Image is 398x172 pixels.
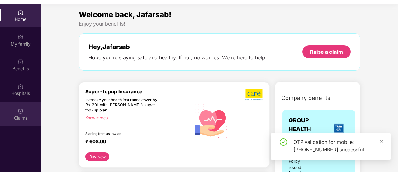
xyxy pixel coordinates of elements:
[280,138,287,146] span: check-circle
[17,108,24,114] img: svg+xml;base64,PHN2ZyBpZD0iQ2xhaW0iIHhtbG5zPSJodHRwOi8vd3d3LnczLm9yZy8yMDAwL3N2ZyIgd2lkdGg9IjIwIi...
[85,97,162,113] div: Increase your health insurance cover by Rs. 20L with [PERSON_NAME]’s super top-up plan.
[281,94,330,102] span: Company benefits
[289,116,328,143] span: GROUP HEALTH INSURANCE
[85,132,163,136] div: Starting from as low as
[85,115,185,120] div: Know more
[85,152,109,161] button: Buy Now
[379,140,384,144] span: close
[330,121,347,138] img: insurerLogo
[79,21,360,27] div: Enjoy your benefits!
[17,83,24,90] img: svg+xml;base64,PHN2ZyBpZD0iSG9zcGl0YWxzIiB4bWxucz0iaHR0cDovL3d3dy53My5vcmcvMjAwMC9zdmciIHdpZHRoPS...
[106,116,109,120] span: right
[79,10,172,19] span: Welcome back, Jafarsab!
[310,48,343,55] div: Raise a claim
[17,59,24,65] img: svg+xml;base64,PHN2ZyBpZD0iQmVuZWZpdHMiIHhtbG5zPSJodHRwOi8vd3d3LnczLm9yZy8yMDAwL3N2ZyIgd2lkdGg9Ij...
[85,89,189,95] div: Super-topup Insurance
[245,89,263,101] img: b5dec4f62d2307b9de63beb79f102df3.png
[88,43,267,51] div: Hey, Jafarsab
[17,34,24,40] img: svg+xml;base64,PHN2ZyB3aWR0aD0iMjAiIGhlaWdodD0iMjAiIHZpZXdCb3g9IjAgMCAyMCAyMCIgZmlsbD0ibm9uZSIgeG...
[293,138,383,153] div: OTP validation for mobile: [PHONE_NUMBER] successful
[85,139,183,146] div: ₹ 608.00
[189,98,234,143] img: svg+xml;base64,PHN2ZyB4bWxucz0iaHR0cDovL3d3dy53My5vcmcvMjAwMC9zdmciIHhtbG5zOnhsaW5rPSJodHRwOi8vd3...
[88,54,267,61] div: Hope you’re staying safe and healthy. If not, no worries. We’re here to help.
[17,9,24,16] img: svg+xml;base64,PHN2ZyBpZD0iSG9tZSIgeG1sbnM9Imh0dHA6Ly93d3cudzMub3JnLzIwMDAvc3ZnIiB3aWR0aD0iMjAiIG...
